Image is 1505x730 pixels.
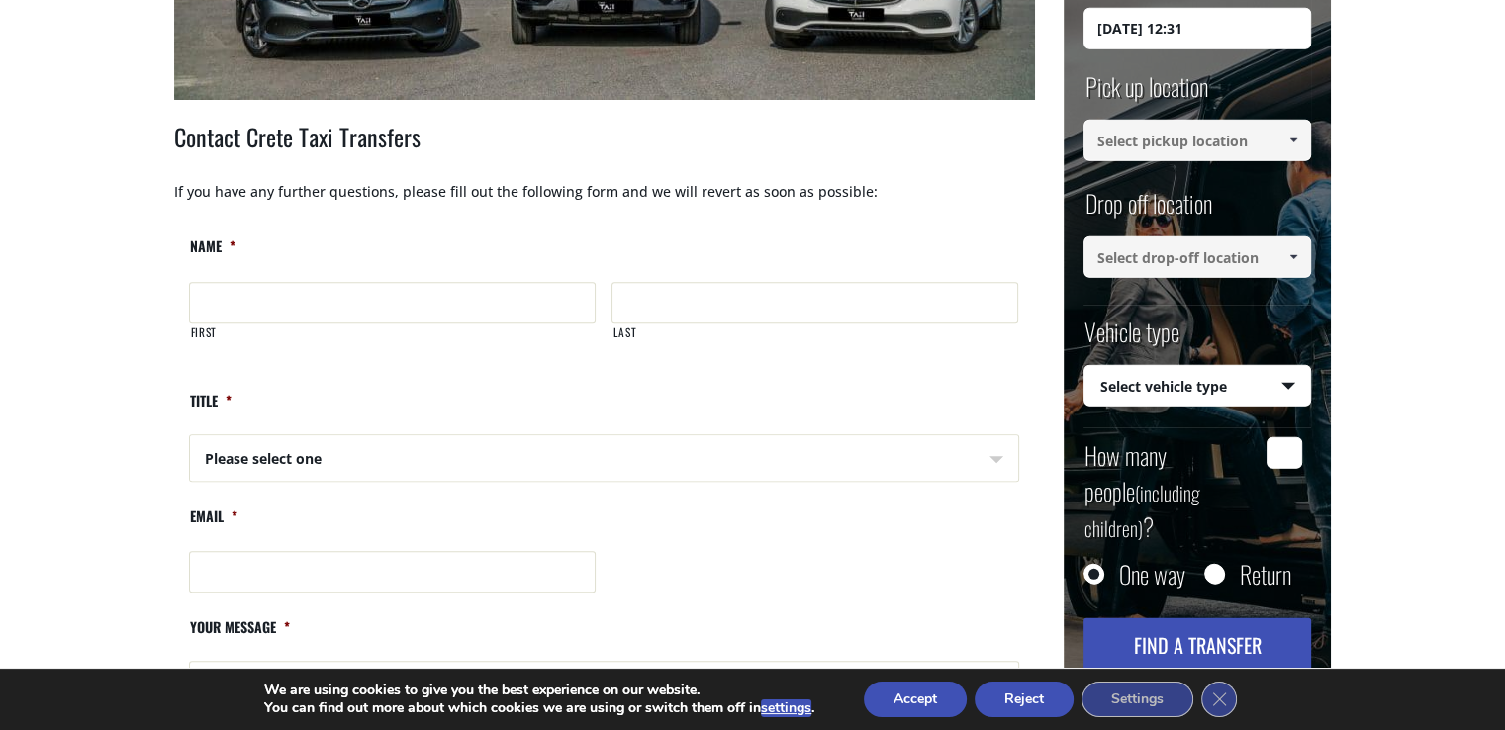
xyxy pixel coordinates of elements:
span: Please select one [190,435,1018,483]
label: Pick up location [1083,69,1207,120]
small: (including children) [1083,478,1199,543]
label: Your message [189,618,290,653]
input: Select pickup location [1083,120,1311,161]
label: How many people ? [1083,437,1255,544]
span: Select vehicle type [1084,366,1310,408]
label: Return [1239,564,1290,584]
button: Accept [864,682,967,717]
input: Select drop-off location [1083,236,1311,278]
a: Show All Items [1277,120,1310,161]
button: Settings [1082,682,1193,717]
label: Last [612,324,1018,357]
p: If you have any further questions, please fill out the following form and we will revert as soon ... [174,181,1035,222]
label: Vehicle type [1083,314,1178,364]
label: Email [189,507,237,542]
label: Name [189,237,235,272]
p: You can find out more about which cookies we are using or switch them off in . [264,699,814,717]
label: Title [189,392,232,426]
button: Reject [975,682,1074,717]
a: Show All Items [1277,236,1310,278]
button: Close GDPR Cookie Banner [1201,682,1237,717]
label: One way [1118,564,1184,584]
button: Find a transfer [1083,618,1311,672]
label: First [190,324,596,357]
h2: Contact Crete Taxi Transfers [174,120,1035,181]
button: settings [761,699,811,717]
p: We are using cookies to give you the best experience on our website. [264,682,814,699]
label: Drop off location [1083,186,1211,236]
